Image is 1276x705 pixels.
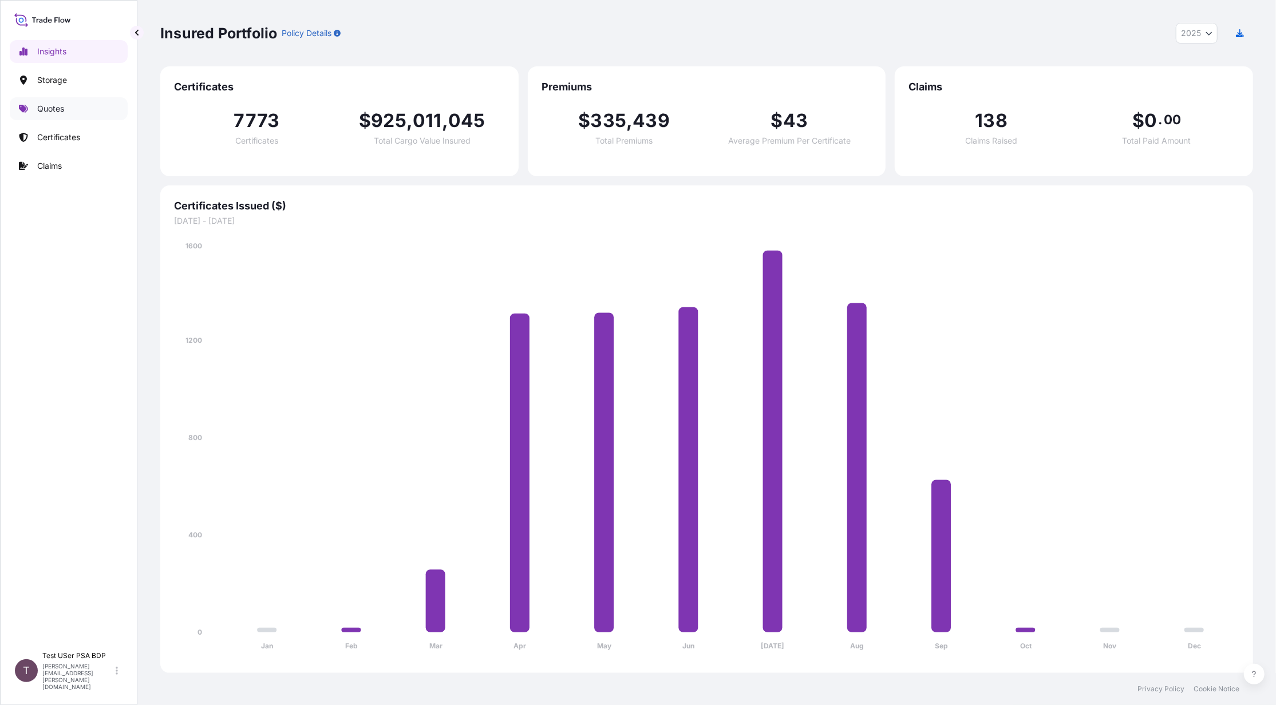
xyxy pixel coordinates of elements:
[1194,684,1239,694] a: Cookie Notice
[10,126,128,149] a: Certificates
[513,642,526,651] tspan: Apr
[160,24,277,42] p: Insured Portfolio
[37,160,62,172] p: Claims
[174,80,505,94] span: Certificates
[10,155,128,177] a: Claims
[37,103,64,114] p: Quotes
[1137,684,1184,694] a: Privacy Policy
[37,132,80,143] p: Certificates
[374,137,471,145] span: Total Cargo Value Insured
[42,651,113,660] p: Test USer PSA BDP
[1188,642,1201,651] tspan: Dec
[1020,642,1032,651] tspan: Oct
[442,112,448,130] span: ,
[10,40,128,63] a: Insights
[23,665,30,676] span: T
[1144,112,1157,130] span: 0
[1176,23,1218,43] button: Year Selector
[37,74,67,86] p: Storage
[578,112,590,130] span: $
[188,433,202,442] tspan: 800
[633,112,670,130] span: 439
[975,112,1008,130] span: 138
[1164,115,1181,124] span: 00
[935,642,948,651] tspan: Sep
[345,642,358,651] tspan: Feb
[359,112,371,130] span: $
[261,642,273,651] tspan: Jan
[234,112,280,130] span: 7773
[185,336,202,344] tspan: 1200
[595,137,653,145] span: Total Premiums
[965,137,1017,145] span: Claims Raised
[42,663,113,690] p: [PERSON_NAME][EMAIL_ADDRESS][PERSON_NAME][DOMAIN_NAME]
[850,642,864,651] tspan: Aug
[761,642,785,651] tspan: [DATE]
[626,112,633,130] span: ,
[590,112,626,130] span: 335
[174,215,1239,227] span: [DATE] - [DATE]
[371,112,406,130] span: 925
[10,69,128,92] a: Storage
[413,112,442,130] span: 011
[908,80,1239,94] span: Claims
[1104,642,1117,651] tspan: Nov
[37,46,66,57] p: Insights
[783,112,808,130] span: 43
[1123,137,1191,145] span: Total Paid Amount
[1181,27,1201,39] span: 2025
[282,27,331,39] p: Policy Details
[174,199,1239,213] span: Certificates Issued ($)
[185,241,202,250] tspan: 1600
[10,97,128,120] a: Quotes
[542,80,872,94] span: Premiums
[1132,112,1144,130] span: $
[197,628,202,636] tspan: 0
[1159,115,1163,124] span: .
[429,642,443,651] tspan: Mar
[448,112,485,130] span: 045
[597,642,612,651] tspan: May
[771,112,783,130] span: $
[728,137,851,145] span: Average Premium Per Certificate
[406,112,413,130] span: ,
[682,642,694,651] tspan: Jun
[188,530,202,539] tspan: 400
[235,137,278,145] span: Certificates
